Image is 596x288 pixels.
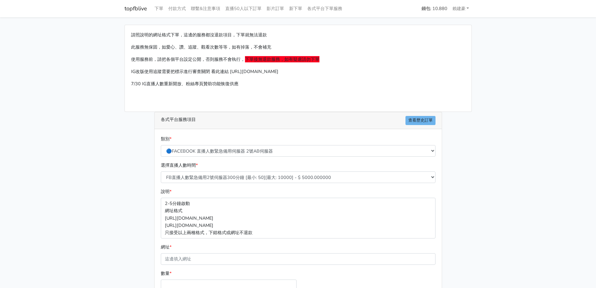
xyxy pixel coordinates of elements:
[155,112,442,129] div: 各式平台服務項目
[305,3,345,15] a: 各式平台下單服務
[131,56,465,63] p: 使用服務前，請把各個平台設定公開，否則服務不會執行，
[152,3,166,15] a: 下單
[161,270,171,277] label: 數量
[450,3,472,15] a: 賴建豪
[161,253,436,265] input: 這邊填入網址
[166,3,188,15] a: 付款方式
[131,68,465,75] p: IG改版使用追蹤需要把標示進行審查關閉 看此連結 [URL][DOMAIN_NAME]
[131,44,465,51] p: 此服務無保固，如愛心、讚、追蹤、觀看次數等等，如有掉落，不會補充
[188,3,223,15] a: 聯繫&注意事項
[287,3,305,15] a: 新下單
[421,5,447,12] strong: 錢包: 10.880
[405,116,436,125] a: 查看歷史訂單
[161,135,171,143] label: 類別
[125,3,147,15] a: topfblive
[161,188,171,195] label: 說明
[223,3,264,15] a: 直播50人以下訂單
[264,3,287,15] a: 影片訂單
[161,198,436,238] p: 2-5分鐘啟動 網址格式 [URL][DOMAIN_NAME] [URL][DOMAIN_NAME] 只接受以上兩種格式，下錯格式或網址不退款
[161,162,198,169] label: 選擇直播人數時間
[419,3,450,15] a: 錢包: 10.880
[161,243,171,251] label: 網址
[131,80,465,87] p: 7/30 IG直播人數重新開放、粉絲專頁贊助功能恢復供應
[245,56,319,62] span: 下單後無退款服務，如有疑慮請勿下單
[131,31,465,39] p: 請照說明的網址格式下單，這邊的服務都沒退款項目，下單就無法退款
